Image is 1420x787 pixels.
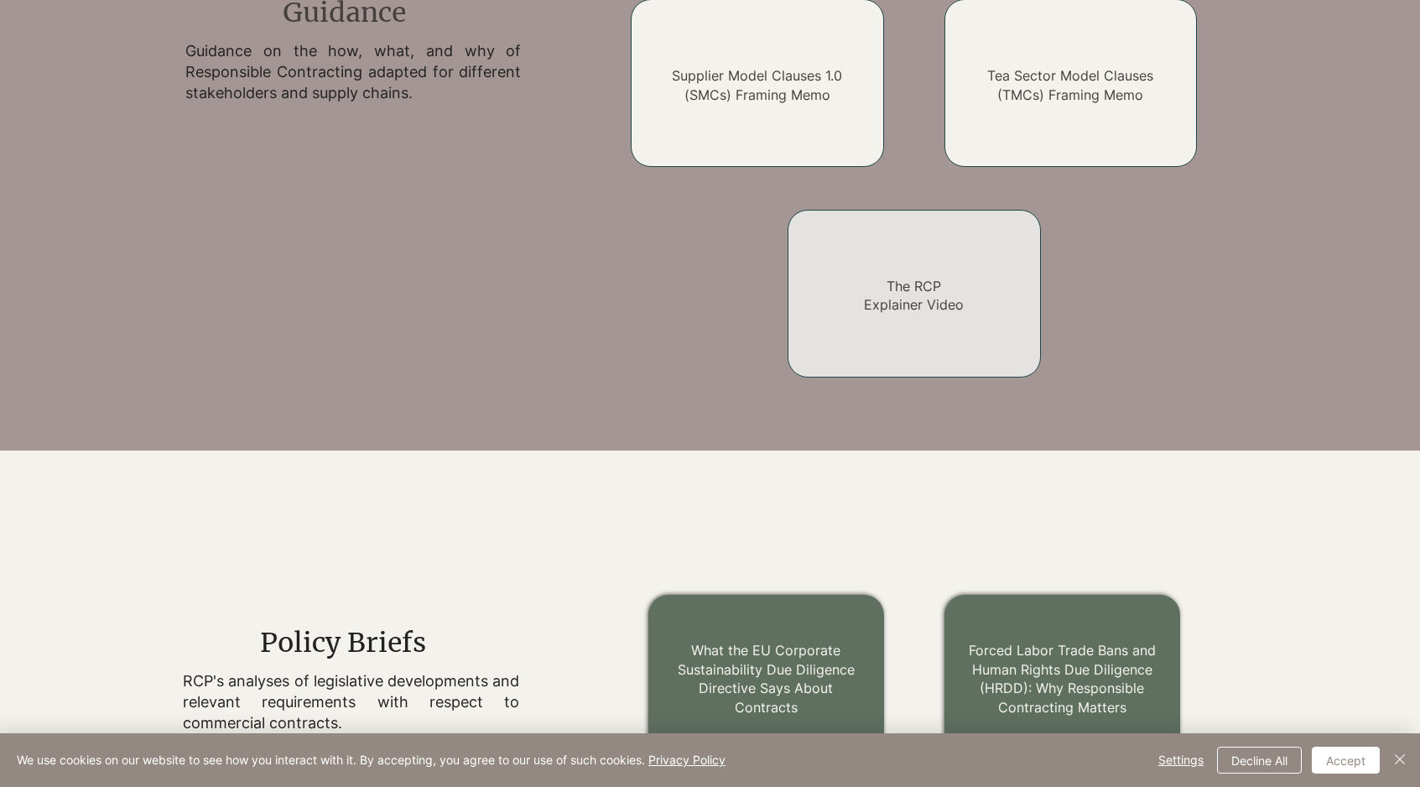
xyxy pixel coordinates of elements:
span: Settings [1158,748,1204,773]
a: Tea Sector Model Clauses (TMCs) Framing Memo [987,67,1153,102]
a: What the EU Corporate Sustainability Due Diligence Directive Says About Contracts [678,642,855,715]
p: RCP's analyses of legislative developments and relevant requirements with respect to commercial c... [183,670,519,734]
a: Privacy Policy [648,753,726,767]
a: Forced Labor Trade Bans and Human Rights Due Diligence (HRDD): Why Responsible Contracting Matters [969,642,1156,715]
button: Decline All [1217,747,1302,774]
img: Close [1390,749,1410,769]
a: The RCPExplainer Video [864,278,964,313]
span: We use cookies on our website to see how you interact with it. By accepting, you agree to our use... [17,753,726,768]
button: Accept [1312,747,1380,774]
span: Policy Briefs [260,626,426,659]
h2: Guidance on the how, what, and why of Responsible Contracting adapted for different stakeholders ... [185,40,521,104]
button: Close [1390,747,1410,774]
a: Supplier Model Clauses 1.0 (SMCs) Framing Memo [672,67,842,102]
